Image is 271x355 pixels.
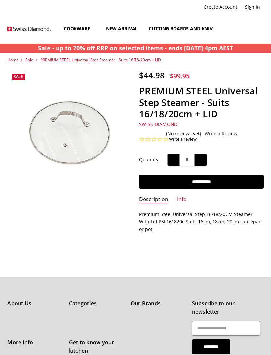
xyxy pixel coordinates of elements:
span: $44.98 [139,70,165,81]
a: Sign In [241,2,264,12]
img: Free Shipping On Every Order [7,20,51,37]
a: Info [177,196,187,203]
img: PREMIUM STEEL Universal Step Steamer - Suits 16/18/20cm + LID [7,70,132,195]
a: Cookware [58,14,100,44]
a: Write a Review [205,131,237,136]
label: Quantity: [139,156,160,163]
a: Home [7,57,19,63]
a: Sale [25,57,33,63]
h5: Subscribe to our newsletter [192,299,264,316]
h5: More Info [7,338,61,347]
span: $99.95 [170,71,190,80]
span: Sale [14,74,23,79]
a: New arrival [100,14,143,44]
h5: Categories [69,299,123,308]
img: PREMIUM STEEL Universal Step Steamer - Suits 16/18/20cm + LID [21,198,22,199]
span: (No reviews yet) [166,131,201,136]
a: Create Account [200,2,241,12]
a: Write a review [169,136,197,142]
h5: About Us [7,299,61,308]
img: PREMIUM STEEL Universal Step Steamer - Suits 16/18/20cm + LID [25,198,26,199]
a: Description [139,196,168,203]
h5: Our Brands [131,299,185,308]
a: Swiss Diamond [139,121,177,127]
a: Cutting boards and knives [143,14,228,44]
img: PREMIUM STEEL Universal Step Steamer - Suits 16/18/20cm + LID [29,198,30,199]
img: PREMIUM STEEL Universal Step Steamer - Suits 16/18/20cm + LID [23,198,24,199]
img: PREMIUM STEEL Universal Step Steamer - Suits 16/18/20cm + LID [27,198,28,199]
a: PREMIUM STEEL Universal Step Steamer - Suits 16/18/20cm + LID [40,57,161,63]
strong: Sale - up to 70% off RRP on selected items - ends [DATE] 4pm AEST [38,44,233,52]
h1: PREMIUM STEEL Universal Step Steamer - Suits 16/18/20cm + LID [139,85,263,120]
p: Premium Steel Universal Step 16/18/20CM Steamer With Lid PSL161820c Suits 16cm, 18cm, 20cm saucep... [139,211,263,233]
